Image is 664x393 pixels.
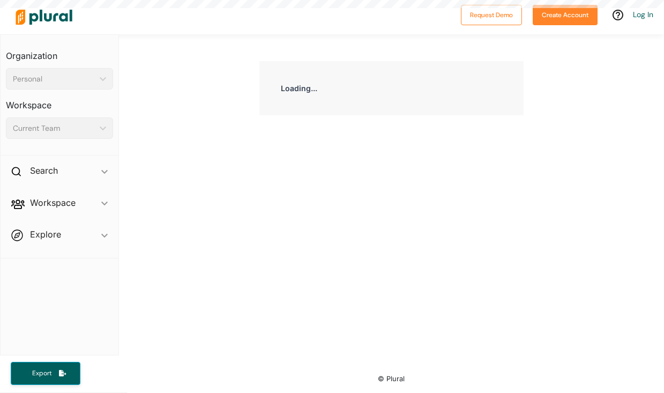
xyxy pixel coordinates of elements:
[533,9,598,20] a: Create Account
[461,5,522,25] button: Request Demo
[30,165,58,176] h2: Search
[25,369,59,378] span: Export
[11,362,80,385] button: Export
[633,10,653,19] a: Log In
[6,90,113,113] h3: Workspace
[259,61,524,115] div: Loading...
[13,123,95,134] div: Current Team
[533,5,598,25] button: Create Account
[461,9,522,20] a: Request Demo
[378,375,405,383] small: © Plural
[6,40,113,64] h3: Organization
[13,73,95,85] div: Personal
